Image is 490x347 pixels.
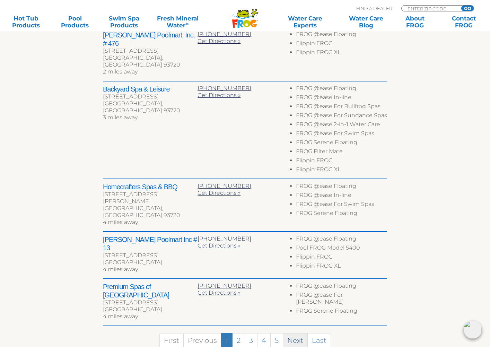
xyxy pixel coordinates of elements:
li: FROG @ease 2-in-1 Water Care [296,121,387,130]
li: FROG @ease Floating [296,85,387,94]
span: 4 miles away [103,266,138,272]
li: FROG Serene Floating [296,210,387,219]
li: Flippin FROG XL [296,49,387,58]
a: Hot TubProducts [7,15,45,29]
a: Water CareExperts [274,15,336,29]
span: 2 miles away [103,68,138,75]
a: ContactFROG [445,15,483,29]
a: [PHONE_NUMBER] [198,283,251,289]
li: FROG @ease For Bullfrog Spas [296,103,387,112]
div: [GEOGRAPHIC_DATA], [GEOGRAPHIC_DATA] 93720 [103,54,198,68]
div: [STREET_ADDRESS] [103,252,198,259]
a: [PHONE_NUMBER] [198,183,251,189]
a: Fresh MineralWater∞ [154,15,201,29]
span: 4 miles away [103,219,138,225]
div: [STREET_ADDRESS] [103,47,198,54]
li: Flippin FROG XL [296,262,387,271]
img: openIcon [464,321,482,339]
a: Get Directions » [198,38,240,44]
a: Get Directions » [198,242,240,249]
div: [GEOGRAPHIC_DATA] [103,259,198,266]
a: [PHONE_NUMBER] [198,235,251,242]
h2: Premium Spas of [GEOGRAPHIC_DATA] [103,283,198,299]
li: FROG @ease Floating [296,31,387,40]
li: Flippin FROG [296,40,387,49]
li: FROG @ease For Swim Spas [296,201,387,210]
a: [PHONE_NUMBER] [198,85,251,92]
div: [GEOGRAPHIC_DATA], [GEOGRAPHIC_DATA] 93720 [103,205,198,219]
li: FROG Filter Mate [296,148,387,157]
li: FROG Serene Floating [296,307,387,316]
h2: [PERSON_NAME] Poolmart, Inc. # 476 [103,31,198,47]
a: Swim SpaProducts [105,15,143,29]
li: FROG @ease Floating [296,235,387,244]
div: [GEOGRAPHIC_DATA] [103,306,198,313]
li: Flippin FROG [296,253,387,262]
li: FROG @ease In-line [296,192,387,201]
span: 3 miles away [103,114,138,121]
span: 4 miles away [103,313,138,320]
li: Flippin FROG [296,157,387,166]
li: FROG @ease For [PERSON_NAME] [296,292,387,307]
a: Water CareBlog [347,15,385,29]
h2: Backyard Spa & Leisure [103,85,198,93]
div: [GEOGRAPHIC_DATA], [GEOGRAPHIC_DATA] 93720 [103,100,198,114]
a: [PHONE_NUMBER] [198,31,251,37]
li: FROG @ease Floating [296,283,387,292]
li: FROG Serene Floating [296,139,387,148]
div: [STREET_ADDRESS][PERSON_NAME] [103,191,198,205]
h2: [PERSON_NAME] Poolmart Inc # 13 [103,235,198,252]
li: Pool FROG Model 5400 [296,244,387,253]
li: FROG @ease Floating [296,183,387,192]
div: [STREET_ADDRESS] [103,299,198,306]
a: PoolProducts [56,15,94,29]
input: Zip Code Form [407,6,454,11]
input: GO [461,6,474,11]
li: FROG @ease In-line [296,94,387,103]
a: AboutFROG [396,15,434,29]
sup: ∞ [185,21,189,26]
a: Get Directions » [198,289,240,296]
a: Get Directions » [198,190,240,196]
li: FROG @ease For Sundance Spas [296,112,387,121]
a: Get Directions » [198,92,240,98]
p: Find A Dealer [356,5,392,11]
li: FROG @ease For Swim Spas [296,130,387,139]
li: Flippin FROG XL [296,166,387,175]
h2: Homecrafters Spas & BBQ [103,183,198,191]
div: [STREET_ADDRESS] [103,93,198,100]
